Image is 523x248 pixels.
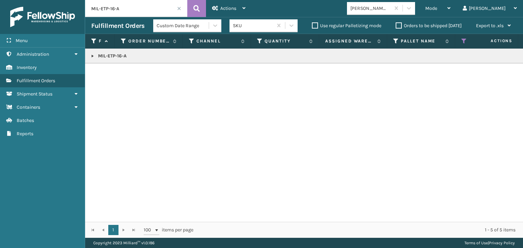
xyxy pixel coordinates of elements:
label: Pallet Name [401,38,442,44]
label: Use regular Palletizing mode [312,23,381,29]
label: Orders to be shipped [DATE] [396,23,462,29]
h3: Fulfillment Orders [91,22,144,30]
span: items per page [144,225,193,235]
label: Fulfillment Order Id [99,38,101,44]
img: logo [10,7,75,27]
div: [PERSON_NAME] Brands [350,5,391,12]
span: Shipment Status [17,91,52,97]
span: Fulfillment Orders [17,78,55,84]
label: Quantity [265,38,306,44]
span: Reports [17,131,33,137]
a: Privacy Policy [489,241,515,245]
p: Copyright 2023 Milliard™ v 1.0.186 [93,238,155,248]
div: Custom Date Range [157,22,209,29]
span: 100 [144,227,154,233]
span: Administration [17,51,49,57]
label: Channel [196,38,238,44]
div: | [464,238,515,248]
span: Containers [17,104,40,110]
div: 1 - 5 of 5 items [203,227,516,233]
label: Order Number [128,38,170,44]
span: Batches [17,118,34,123]
span: Actions [469,35,517,47]
label: Assigned Warehouse [325,38,374,44]
span: Menu [16,38,28,43]
a: Terms of Use [464,241,488,245]
span: Inventory [17,65,37,70]
span: Export to .xls [476,23,504,29]
a: 1 [108,225,118,235]
span: Mode [425,5,437,11]
div: SKU [233,22,273,29]
span: Actions [220,5,236,11]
